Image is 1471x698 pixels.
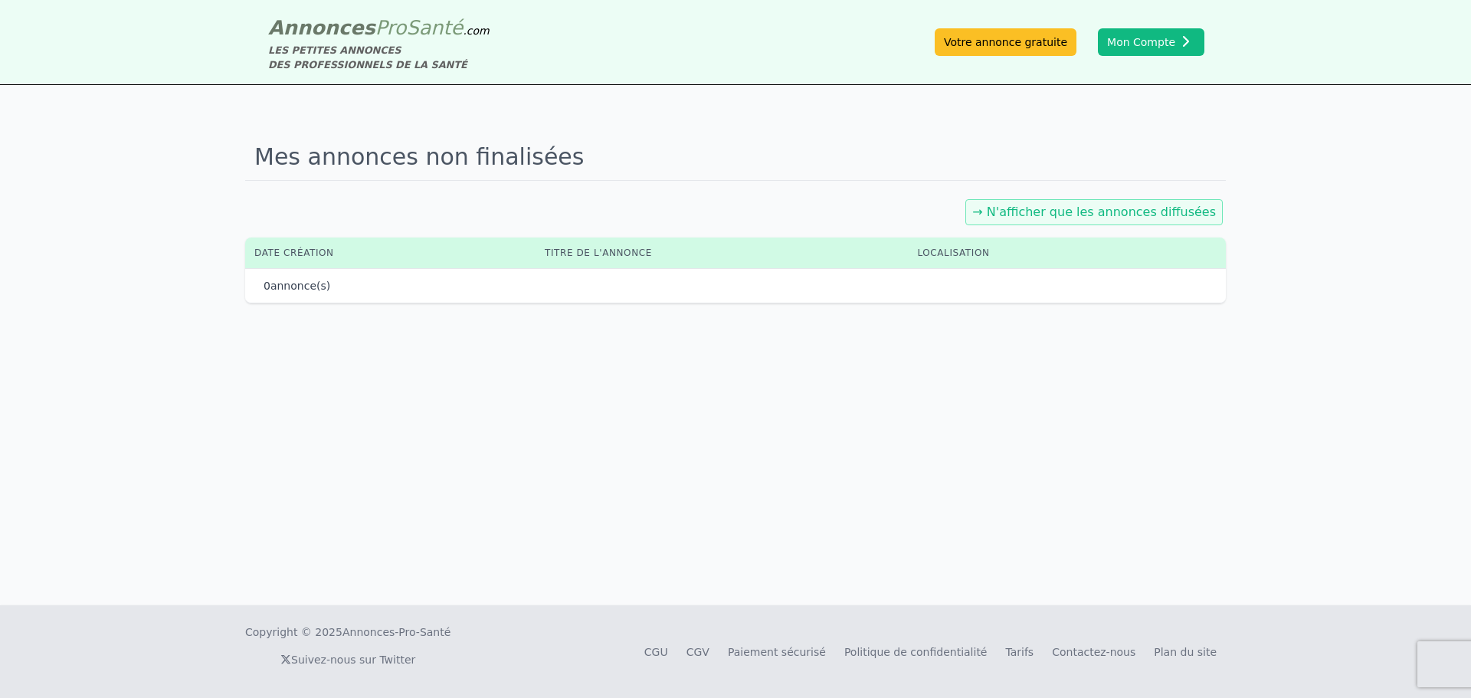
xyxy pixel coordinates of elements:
div: Copyright © 2025 [245,624,450,640]
span: 0 [264,280,270,292]
th: Titre de l'annonce [536,238,908,268]
a: → N'afficher que les annonces diffusées [972,205,1216,219]
a: AnnoncesProSanté.com [268,16,490,39]
a: CGU [644,646,668,658]
span: Pro [375,16,407,39]
h1: Mes annonces non finalisées [245,134,1226,181]
span: .com [463,25,489,37]
span: Santé [406,16,463,39]
th: Localisation [908,238,1177,268]
a: CGV [686,646,709,658]
a: Tarifs [1005,646,1034,658]
p: annonce(s) [264,278,330,293]
a: Politique de confidentialité [844,646,988,658]
a: Annonces-Pro-Santé [342,624,450,640]
a: Suivez-nous sur Twitter [280,654,415,666]
span: Annonces [268,16,375,39]
a: Paiement sécurisé [728,646,826,658]
button: Mon Compte [1098,28,1204,56]
a: Votre annonce gratuite [935,28,1076,56]
div: LES PETITES ANNONCES DES PROFESSIONNELS DE LA SANTÉ [268,43,490,72]
th: Date création [245,238,536,268]
a: Contactez-nous [1052,646,1135,658]
a: Plan du site [1154,646,1217,658]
